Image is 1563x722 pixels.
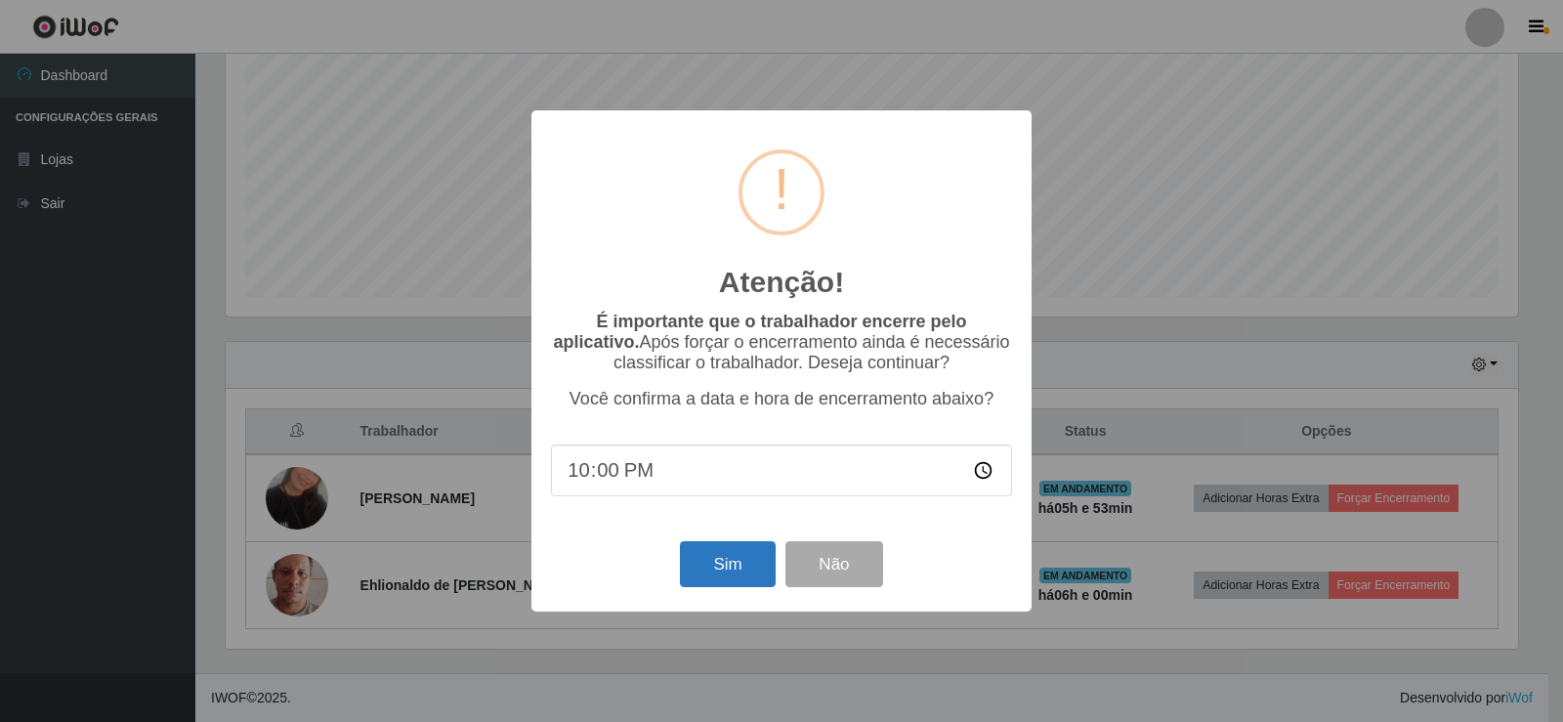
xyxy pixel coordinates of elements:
[719,265,844,300] h2: Atenção!
[551,312,1012,373] p: Após forçar o encerramento ainda é necessário classificar o trabalhador. Deseja continuar?
[553,312,966,352] b: É importante que o trabalhador encerre pelo aplicativo.
[551,389,1012,409] p: Você confirma a data e hora de encerramento abaixo?
[680,541,775,587] button: Sim
[785,541,882,587] button: Não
